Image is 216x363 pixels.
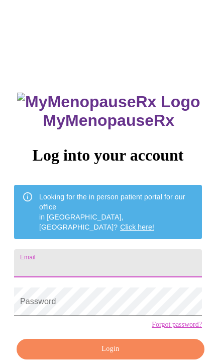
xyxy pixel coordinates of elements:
[16,93,202,130] h3: MyMenopauseRx
[120,223,154,231] a: Click here!
[14,146,202,165] h3: Log into your account
[17,339,204,359] button: Login
[17,93,200,111] img: MyMenopauseRx Logo
[28,343,193,355] span: Login
[39,188,194,236] div: Looking for the in person patient portal for our office in [GEOGRAPHIC_DATA], [GEOGRAPHIC_DATA]?
[152,321,202,329] a: Forgot password?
